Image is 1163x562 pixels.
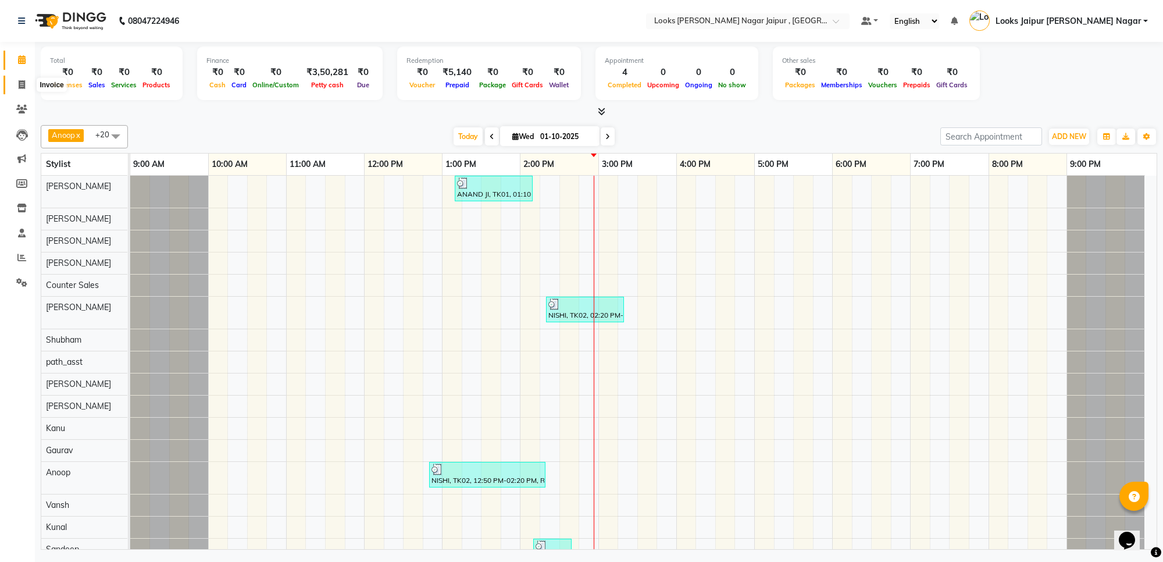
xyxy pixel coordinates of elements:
[833,156,869,173] a: 6:00 PM
[140,66,173,79] div: ₹0
[229,66,249,79] div: ₹0
[933,81,971,89] span: Gift Cards
[865,66,900,79] div: ₹0
[130,156,167,173] a: 9:00 AM
[715,81,749,89] span: No show
[85,81,108,89] span: Sales
[456,177,531,200] div: ANAND JI, TK01, 01:10 PM-02:10 PM, Stylist Cut(M) (₹700),[PERSON_NAME] Trimming (₹500)
[46,236,111,246] span: [PERSON_NAME]
[443,81,472,89] span: Prepaid
[46,544,79,554] span: Sandeep
[46,522,67,532] span: Kunal
[46,181,111,191] span: [PERSON_NAME]
[509,66,546,79] div: ₹0
[476,81,509,89] span: Package
[37,78,66,92] div: Invoice
[46,335,81,345] span: Shubham
[206,56,373,66] div: Finance
[365,156,406,173] a: 12:00 PM
[715,66,749,79] div: 0
[644,81,682,89] span: Upcoming
[46,379,111,389] span: [PERSON_NAME]
[46,302,111,312] span: [PERSON_NAME]
[605,56,749,66] div: Appointment
[406,56,572,66] div: Redemption
[46,214,111,224] span: [PERSON_NAME]
[46,258,111,268] span: [PERSON_NAME]
[140,81,173,89] span: Products
[108,66,140,79] div: ₹0
[353,66,373,79] div: ₹0
[782,56,971,66] div: Other sales
[969,10,990,31] img: Looks Jaipur Malviya Nagar
[46,467,70,478] span: Anoop
[677,156,714,173] a: 4:00 PM
[46,500,69,510] span: Vansh
[818,66,865,79] div: ₹0
[900,81,933,89] span: Prepaids
[644,66,682,79] div: 0
[537,128,595,145] input: 2025-10-01
[108,81,140,89] span: Services
[229,81,249,89] span: Card
[782,66,818,79] div: ₹0
[546,81,572,89] span: Wallet
[900,66,933,79] div: ₹0
[443,156,479,173] a: 1:00 PM
[430,464,544,486] div: NISHI, TK02, 12:50 PM-02:20 PM, Roots Touchup Inoa(F) (₹2000),Stylist Cut(F) (₹1200)
[605,66,644,79] div: 4
[520,156,557,173] a: 2:00 PM
[50,56,173,66] div: Total
[547,298,623,321] div: NISHI, TK02, 02:20 PM-03:20 PM, Face Bleach(F) (₹500),Chin Threading (₹80)
[46,280,99,290] span: Counter Sales
[302,66,353,79] div: ₹3,50,281
[1067,156,1104,173] a: 9:00 PM
[911,156,947,173] a: 7:00 PM
[454,127,483,145] span: Today
[1049,129,1089,145] button: ADD NEW
[940,127,1042,145] input: Search Appointment
[308,81,347,89] span: Petty cash
[1052,132,1086,141] span: ADD NEW
[546,66,572,79] div: ₹0
[605,81,644,89] span: Completed
[95,130,118,139] span: +20
[46,357,83,367] span: path_asst
[755,156,791,173] a: 5:00 PM
[1114,515,1151,550] iframe: chat widget
[128,5,179,37] b: 08047224946
[46,401,111,411] span: [PERSON_NAME]
[933,66,971,79] div: ₹0
[509,132,537,141] span: Wed
[30,5,109,37] img: logo
[682,66,715,79] div: 0
[782,81,818,89] span: Packages
[46,423,65,433] span: Kanu
[249,66,302,79] div: ₹0
[206,66,229,79] div: ₹0
[85,66,108,79] div: ₹0
[75,130,80,140] a: x
[818,81,865,89] span: Memberships
[509,81,546,89] span: Gift Cards
[287,156,329,173] a: 11:00 AM
[52,130,75,140] span: Anoop
[406,66,438,79] div: ₹0
[209,156,251,173] a: 10:00 AM
[476,66,509,79] div: ₹0
[406,81,438,89] span: Voucher
[865,81,900,89] span: Vouchers
[249,81,302,89] span: Online/Custom
[438,66,476,79] div: ₹5,140
[682,81,715,89] span: Ongoing
[206,81,229,89] span: Cash
[989,156,1026,173] a: 8:00 PM
[996,15,1141,27] span: Looks Jaipur [PERSON_NAME] Nagar
[354,81,372,89] span: Due
[46,445,73,456] span: Gaurav
[50,66,85,79] div: ₹0
[46,159,70,169] span: Stylist
[599,156,636,173] a: 3:00 PM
